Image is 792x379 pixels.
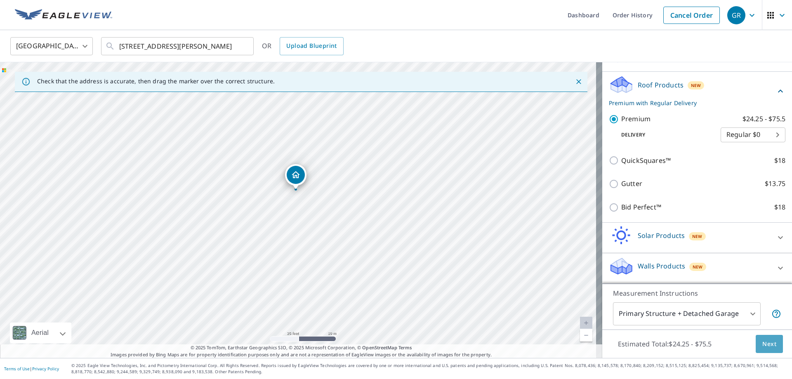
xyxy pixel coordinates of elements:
p: Walls Products [638,261,685,271]
p: Solar Products [638,231,685,240]
a: Current Level 20, Zoom In Disabled [580,317,592,329]
button: Close [573,76,584,87]
p: Premium with Regular Delivery [609,99,775,107]
span: Upload Blueprint [286,41,337,51]
p: Delivery [609,131,721,139]
div: Solar ProductsNew [609,226,785,250]
div: Dropped pin, building 1, Residential property, 633 N Joyce St Lombard, IL 60148 [285,164,306,190]
p: © 2025 Eagle View Technologies, Inc. and Pictometry International Corp. All Rights Reserved. Repo... [71,363,788,375]
input: Search by address or latitude-longitude [119,35,237,58]
p: $18 [774,155,785,166]
a: Upload Blueprint [280,37,343,55]
p: Bid Perfect™ [621,202,661,212]
div: Primary Structure + Detached Garage [613,302,761,325]
span: © 2025 TomTom, Earthstar Geographics SIO, © 2025 Microsoft Corporation, © [191,344,412,351]
div: GR [727,6,745,24]
button: Next [756,335,783,353]
p: Measurement Instructions [613,288,781,298]
div: Aerial [29,323,51,343]
p: $13.75 [765,179,785,189]
p: $24.25 - $75.5 [742,114,785,124]
img: EV Logo [15,9,112,21]
span: Next [762,339,776,349]
a: Current Level 20, Zoom Out [580,329,592,341]
p: Roof Products [638,80,684,90]
a: Privacy Policy [32,366,59,372]
span: Your report will include the primary structure and a detached garage if one exists. [771,309,781,319]
div: Walls ProductsNew [609,257,785,280]
p: | [4,366,59,371]
a: Terms of Use [4,366,30,372]
p: Premium [621,114,651,124]
p: Gutter [621,179,642,189]
span: New [691,82,701,89]
p: QuickSquares™ [621,155,671,166]
p: Check that the address is accurate, then drag the marker over the correct structure. [37,78,275,85]
a: Terms [398,344,412,351]
span: New [692,233,702,240]
a: Cancel Order [663,7,720,24]
a: OpenStreetMap [362,344,397,351]
span: New [693,264,703,270]
div: [GEOGRAPHIC_DATA] [10,35,93,58]
p: $18 [774,202,785,212]
div: Aerial [10,323,71,343]
div: OR [262,37,344,55]
div: Roof ProductsNewPremium with Regular Delivery [609,75,785,107]
p: Estimated Total: $24.25 - $75.5 [611,335,719,353]
div: Regular $0 [721,123,785,146]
